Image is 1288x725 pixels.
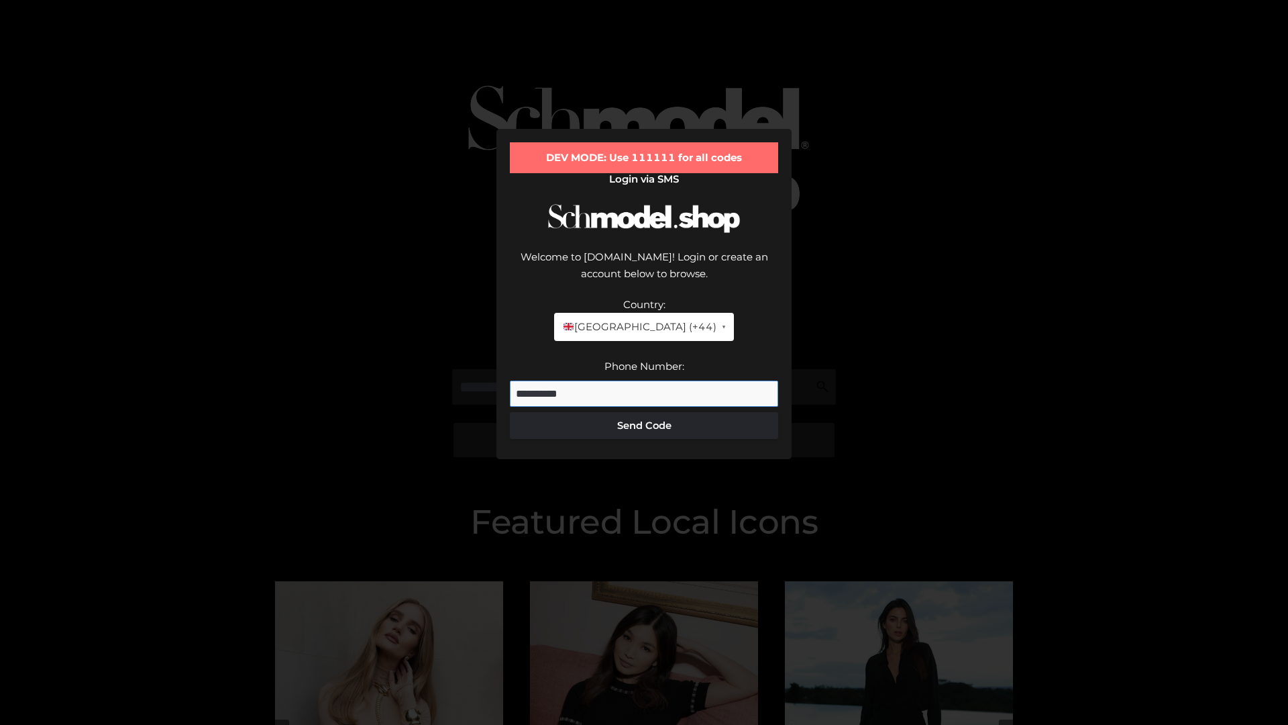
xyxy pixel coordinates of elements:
[510,142,778,173] div: DEV MODE: Use 111111 for all codes
[563,322,574,332] img: 🇬🇧
[562,318,716,336] span: [GEOGRAPHIC_DATA] (+44)
[510,173,778,185] h2: Login via SMS
[623,298,665,311] label: Country:
[510,412,778,439] button: Send Code
[543,192,745,245] img: Schmodel Logo
[604,360,684,373] label: Phone Number:
[510,248,778,296] div: Welcome to [DOMAIN_NAME]! Login or create an account below to browse.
